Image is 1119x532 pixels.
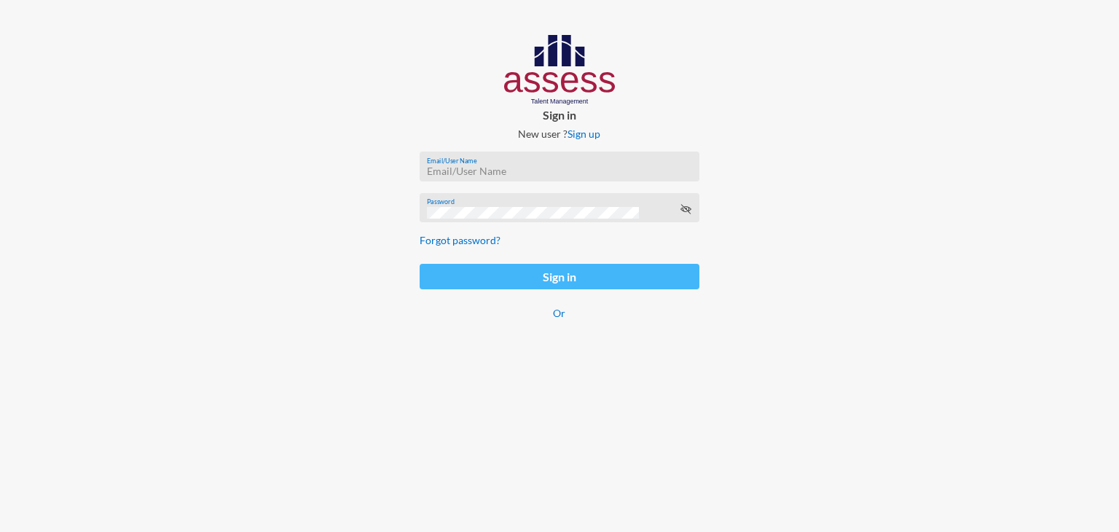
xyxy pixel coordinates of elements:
a: Sign up [568,128,600,140]
p: Sign in [408,108,711,122]
img: AssessLogoo.svg [504,35,616,105]
button: Sign in [420,264,699,289]
input: Email/User Name [427,165,691,177]
a: Forgot password? [420,234,500,246]
p: Or [420,307,699,319]
p: New user ? [408,128,711,140]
